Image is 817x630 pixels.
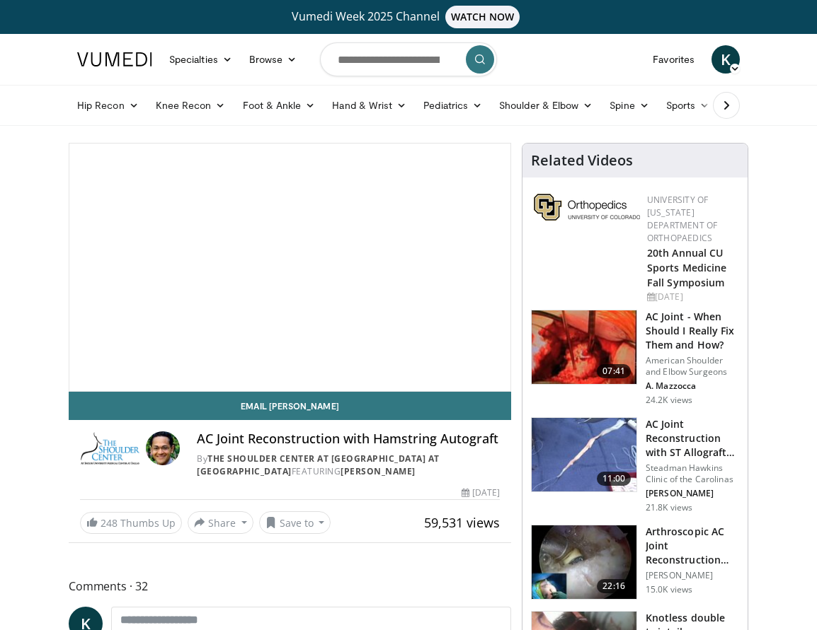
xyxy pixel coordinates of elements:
h4: AC Joint Reconstruction with Hamstring Autograft [197,431,500,447]
a: Hip Recon [69,91,147,119]
button: Share [188,511,253,534]
h3: Arthroscopic AC Joint Reconstruction using Tibialis Allograft [646,525,739,567]
span: 11:00 [597,472,631,486]
a: Vumedi Week 2025 ChannelWATCH NOW [69,6,748,28]
img: The Shoulder Center at Baylor University Medical Center at Dallas [80,431,140,465]
span: 248 [101,516,118,530]
input: Search topics, interventions [320,42,497,76]
a: Spine [601,91,657,119]
div: [DATE] [647,291,736,303]
a: Specialties [161,45,241,74]
a: 248 Thumbs Up [80,512,182,534]
span: Comments 32 [69,577,511,595]
img: Avatar [146,431,180,465]
a: [PERSON_NAME] [341,465,416,477]
a: 11:00 AC Joint Reconstruction with ST Allograft and Fibertape Steadman Hawkins Clinic of the Caro... [531,417,739,513]
a: Knee Recon [147,91,234,119]
img: 579723_3.png.150x105_q85_crop-smart_upscale.jpg [532,525,636,599]
a: Shoulder & Elbow [491,91,601,119]
img: 325549_0000_1.png.150x105_q85_crop-smart_upscale.jpg [532,418,636,491]
a: University of [US_STATE] Department of Orthopaedics [647,194,717,244]
p: American Shoulder and Elbow Surgeons [646,355,739,378]
p: A. Mazzocca [646,380,739,392]
a: Email [PERSON_NAME] [69,392,511,420]
span: 22:16 [597,579,631,593]
video-js: Video Player [69,144,510,391]
span: 07:41 [597,364,631,378]
h4: Related Videos [531,152,633,169]
a: Foot & Ankle [234,91,324,119]
img: VuMedi Logo [77,52,152,66]
a: Browse [241,45,306,74]
span: 59,531 views [424,514,500,531]
a: Pediatrics [415,91,491,119]
button: Save to [259,511,331,534]
p: [PERSON_NAME] [646,488,739,499]
a: The Shoulder Center at [GEOGRAPHIC_DATA] at [GEOGRAPHIC_DATA] [197,453,440,477]
h3: AC Joint Reconstruction with ST Allograft and Fibertape [646,417,739,460]
img: mazz_3.png.150x105_q85_crop-smart_upscale.jpg [532,310,636,384]
span: WATCH NOW [445,6,520,28]
a: Sports [658,91,719,119]
a: Favorites [644,45,703,74]
img: 355603a8-37da-49b6-856f-e00d7e9307d3.png.150x105_q85_autocrop_double_scale_upscale_version-0.2.png [534,194,640,221]
p: 21.8K views [646,502,692,513]
div: [DATE] [462,486,500,499]
a: 07:41 AC Joint - When Should I Really Fix Them and How? American Shoulder and Elbow Surgeons A. M... [531,310,739,406]
a: 22:16 Arthroscopic AC Joint Reconstruction using Tibialis Allograft [PERSON_NAME] 15.0K views [531,525,739,600]
p: 15.0K views [646,584,692,595]
p: [PERSON_NAME] [646,570,739,581]
a: K [712,45,740,74]
a: Hand & Wrist [324,91,415,119]
div: By FEATURING [197,453,500,478]
h3: AC Joint - When Should I Really Fix Them and How? [646,310,739,352]
p: 24.2K views [646,395,692,406]
a: 20th Annual CU Sports Medicine Fall Symposium [647,246,727,289]
p: Steadman Hawkins Clinic of the Carolinas [646,462,739,485]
